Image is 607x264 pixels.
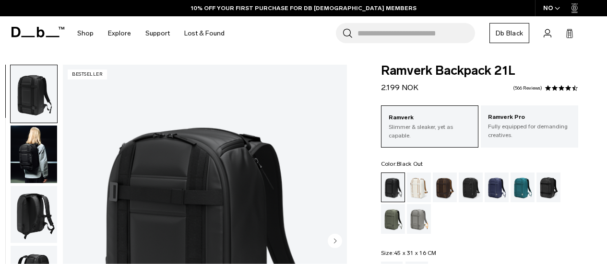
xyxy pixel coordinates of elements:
[11,65,57,123] img: Ramverk Backpack 21L Black Out
[394,250,437,256] span: 45 x 31 x 16 CM
[397,161,423,167] span: Black Out
[389,113,471,123] p: Ramverk
[381,172,405,202] a: Black Out
[145,16,170,50] a: Support
[10,65,58,123] button: Ramverk Backpack 21L Black Out
[485,172,509,202] a: Blue Hour
[191,4,417,12] a: 10% OFF YOUR FIRST PURCHASE FOR DB [DEMOGRAPHIC_DATA] MEMBERS
[11,186,57,243] img: Ramverk Backpack 21L Black Out
[10,185,58,244] button: Ramverk Backpack 21L Black Out
[511,172,535,202] a: Midnight Teal
[77,16,94,50] a: Shop
[389,123,471,140] p: Slimmer & sleaker, yet as capable.
[381,204,405,234] a: Moss Green
[381,65,578,77] span: Ramverk Backpack 21L
[459,172,483,202] a: Charcoal Grey
[488,113,571,122] p: Ramverk Pro
[381,83,418,92] span: 2.199 NOK
[488,122,571,139] p: Fully equipped for demanding creatives.
[489,23,529,43] a: Db Black
[381,250,437,256] legend: Size:
[108,16,131,50] a: Explore
[184,16,225,50] a: Lost & Found
[70,16,232,50] nav: Main Navigation
[68,69,107,80] p: Bestseller
[381,161,423,167] legend: Color:
[10,125,58,184] button: Ramverk Backpack 21L Black Out
[407,172,431,202] a: Oatmilk
[481,105,578,147] a: Ramverk Pro Fully equipped for demanding creatives.
[513,86,542,91] a: 566 reviews
[407,204,431,234] a: Sand Grey
[433,172,457,202] a: Espresso
[328,233,342,250] button: Next slide
[536,172,560,202] a: Reflective Black
[11,126,57,183] img: Ramverk Backpack 21L Black Out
